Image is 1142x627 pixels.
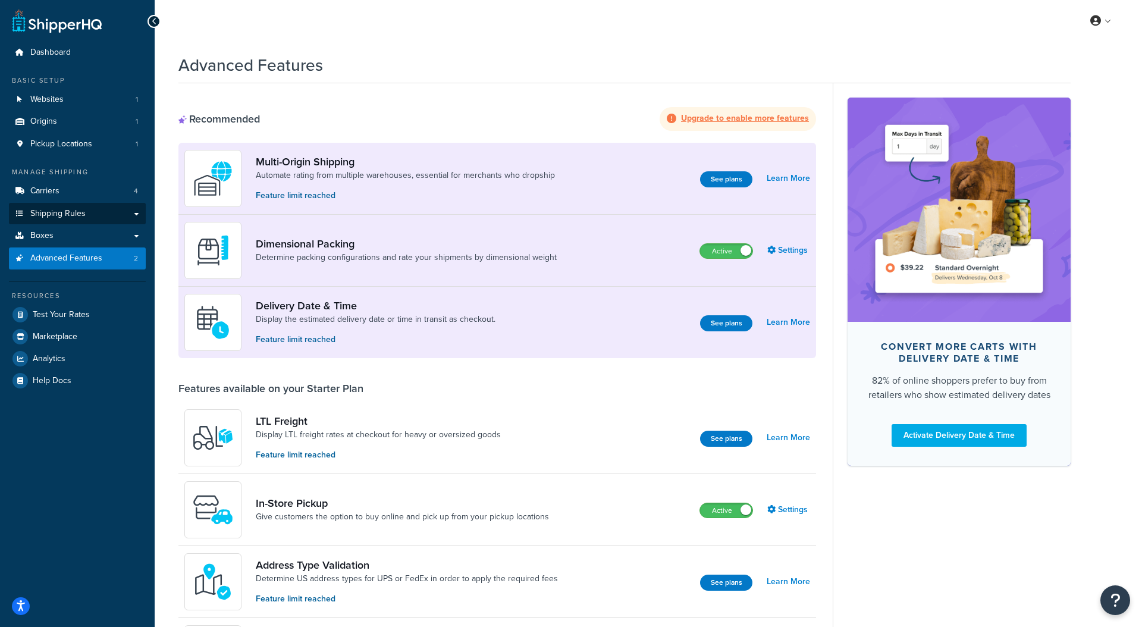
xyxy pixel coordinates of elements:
[30,231,54,241] span: Boxes
[134,253,138,264] span: 2
[256,237,557,250] a: Dimensional Packing
[178,382,363,395] div: Features available on your Starter Plan
[700,431,752,447] button: See plans
[767,314,810,331] a: Learn More
[9,348,146,369] a: Analytics
[256,155,555,168] a: Multi-Origin Shipping
[192,561,234,603] img: kIG8fy0lQAAAABJRU5ErkJggg==
[30,186,59,196] span: Carriers
[767,242,810,259] a: Settings
[256,313,495,325] a: Display the estimated delivery date or time in transit as checkout.
[192,489,234,531] img: wfgcfpwTIucLEAAAAASUVORK5CYII=
[9,326,146,347] a: Marketplace
[256,573,558,585] a: Determine US address types for UPS or FedEx in order to apply the required fees
[192,158,234,199] img: WatD5o0RtDAAAAAElFTkSuQmCC
[767,501,810,518] a: Settings
[256,299,495,312] a: Delivery Date & Time
[700,575,752,591] button: See plans
[9,133,146,155] a: Pickup Locations1
[136,95,138,105] span: 1
[33,376,71,386] span: Help Docs
[136,117,138,127] span: 1
[256,497,549,510] a: In-Store Pickup
[178,112,260,126] div: Recommended
[30,117,57,127] span: Origins
[178,54,323,77] h1: Advanced Features
[681,112,809,124] strong: Upgrade to enable more features
[256,511,549,523] a: Give customers the option to buy online and pick up from your pickup locations
[33,310,90,320] span: Test Your Rates
[9,370,146,391] a: Help Docs
[256,333,495,346] p: Feature limit reached
[867,341,1052,365] div: Convert more carts with delivery date & time
[9,180,146,202] a: Carriers4
[700,171,752,187] button: See plans
[30,95,64,105] span: Websites
[9,203,146,225] a: Shipping Rules
[256,170,555,181] a: Automate rating from multiple warehouses, essential for merchants who dropship
[767,430,810,446] a: Learn More
[30,253,102,264] span: Advanced Features
[256,449,501,462] p: Feature limit reached
[136,139,138,149] span: 1
[9,167,146,177] div: Manage Shipping
[9,111,146,133] a: Origins1
[9,247,146,269] li: Advanced Features
[256,189,555,202] p: Feature limit reached
[867,374,1052,402] div: 82% of online shoppers prefer to buy from retailers who show estimated delivery dates
[33,354,65,364] span: Analytics
[700,315,752,331] button: See plans
[33,332,77,342] span: Marketplace
[767,170,810,187] a: Learn More
[256,559,558,572] a: Address Type Validation
[30,48,71,58] span: Dashboard
[192,302,234,343] img: gfkeb5ejjkALwAAAABJRU5ErkJggg==
[865,115,1053,303] img: feature-image-ddt-36eae7f7280da8017bfb280eaccd9c446f90b1fe08728e4019434db127062ab4.png
[700,244,752,258] label: Active
[1100,585,1130,615] button: Open Resource Center
[134,186,138,196] span: 4
[9,89,146,111] li: Websites
[9,133,146,155] li: Pickup Locations
[9,42,146,64] a: Dashboard
[30,139,92,149] span: Pickup Locations
[192,230,234,271] img: DTVBYsAAAAAASUVORK5CYII=
[9,180,146,202] li: Carriers
[256,252,557,264] a: Determine packing configurations and rate your shipments by dimensional weight
[192,417,234,459] img: y79ZsPf0fXUFUhFXDzUgf+ktZg5F2+ohG75+v3d2s1D9TjoU8PiyCIluIjV41seZevKCRuEjTPPOKHJsQcmKCXGdfprl3L4q7...
[9,111,146,133] li: Origins
[892,424,1027,447] a: Activate Delivery Date & Time
[767,573,810,590] a: Learn More
[256,415,501,428] a: LTL Freight
[9,225,146,247] a: Boxes
[9,304,146,325] a: Test Your Rates
[256,592,558,606] p: Feature limit reached
[9,291,146,301] div: Resources
[9,76,146,86] div: Basic Setup
[9,247,146,269] a: Advanced Features2
[256,429,501,441] a: Display LTL freight rates at checkout for heavy or oversized goods
[30,209,86,219] span: Shipping Rules
[700,503,752,518] label: Active
[9,89,146,111] a: Websites1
